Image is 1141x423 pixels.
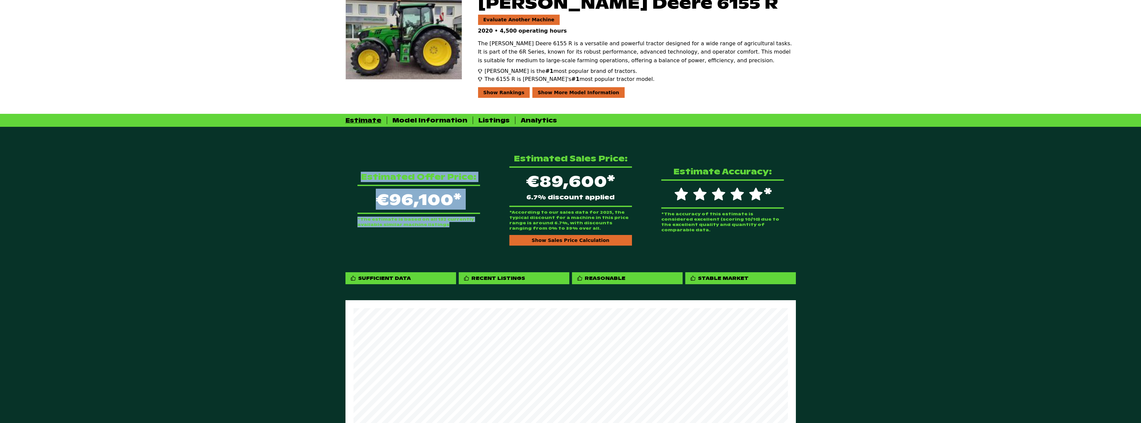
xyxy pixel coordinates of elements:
[509,210,632,231] p: *According to our sales data for 2025, the typical discount for a machine in this price range is ...
[478,87,530,98] div: Show Rankings
[485,75,655,83] span: The 6155 R is [PERSON_NAME]'s most popular tractor model.
[459,272,569,284] div: Recent Listings
[521,116,557,124] div: Analytics
[478,39,796,65] p: The [PERSON_NAME] Deere 6155 R is a versatile and powerful tractor designed for a wide range of a...
[509,166,632,207] div: €89,600*
[485,67,637,75] span: [PERSON_NAME] is the most popular brand of tractors.
[661,166,784,177] p: Estimate Accuracy:
[478,28,796,34] p: 2020 • 4,500 operating hours
[532,87,625,98] div: Show More Model Information
[478,15,560,25] a: Evaluate Another Machine
[357,172,480,182] p: Estimated Offer Price:
[545,68,554,74] span: #1
[698,275,749,281] div: Stable Market
[345,272,456,284] div: Sufficient Data
[585,275,625,281] div: Reasonable
[526,194,615,200] span: 6.7% discount applied
[509,235,632,246] div: Show Sales Price Calculation
[685,272,796,284] div: Stable Market
[357,185,480,214] p: €96,100*
[478,116,510,124] div: Listings
[358,275,411,281] div: Sufficient Data
[661,211,784,233] p: *The accuracy of this estimate is considered excellent (scoring 10/10) due to the excellent quali...
[357,217,480,227] p: *The estimate is based on all 132 currently available similar machine listings
[509,153,632,164] p: Estimated Sales Price:
[392,116,467,124] div: Model Information
[345,116,381,124] div: Estimate
[471,275,525,281] div: Recent Listings
[572,272,683,284] div: Reasonable
[571,76,580,82] span: #1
